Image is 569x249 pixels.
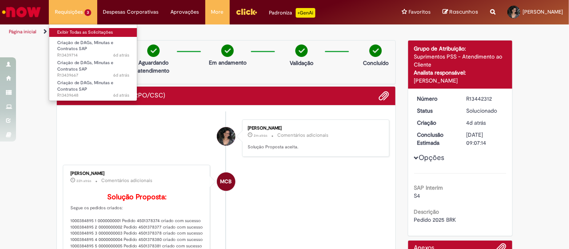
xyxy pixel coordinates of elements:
[411,119,461,127] dt: Criação
[449,8,478,16] span: Rascunhos
[466,95,503,103] div: R13442312
[369,45,382,57] img: check-circle-green.png
[254,133,267,138] time: 28/08/2025 09:06:04
[70,171,204,176] div: [PERSON_NAME]
[49,38,137,56] a: Aberto R13439714 : Criação de DAGs, Minutas e Contratos SAP
[134,59,173,75] p: Aguardando atendimento
[411,131,461,147] dt: Conclusão Estimada
[57,60,113,72] span: Criação de DAGs, Minutas e Contratos SAP
[113,72,129,78] time: 22/08/2025 12:10:30
[103,8,159,16] span: Despesas Corporativas
[211,8,224,16] span: More
[147,45,160,57] img: check-circle-green.png
[49,59,137,76] a: Aberto R13439667 : Criação de DAGs, Minutas e Contratos SAP
[221,45,234,57] img: check-circle-green.png
[57,80,113,92] span: Criação de DAGs, Minutas e Contratos SAP
[57,92,129,99] span: R13439648
[277,132,329,139] small: Comentários adicionais
[171,8,199,16] span: Aprovações
[466,119,503,127] div: 24/08/2025 12:26:38
[9,28,36,35] a: Página inicial
[49,28,137,37] a: Exibir Todas as Solicitações
[6,24,373,39] ul: Trilhas de página
[76,178,91,183] span: 22h atrás
[379,91,389,101] button: Adicionar anexos
[295,45,308,57] img: check-circle-green.png
[101,177,152,184] small: Comentários adicionais
[409,8,431,16] span: Favoritos
[76,178,91,183] time: 27/08/2025 11:27:08
[363,59,389,67] p: Concluído
[49,24,137,101] ul: Requisições
[248,144,381,150] p: Solução Proposta aceita.
[290,59,313,67] p: Validação
[209,59,246,67] p: Em andamento
[414,216,457,223] span: Pedido 2025 BRK
[57,72,129,79] span: R13439667
[269,8,315,18] div: Padroniza
[466,119,486,126] span: 4d atrás
[49,79,137,96] a: Aberto R13439648 : Criação de DAGs, Minutas e Contratos SAP
[443,8,478,16] a: Rascunhos
[113,92,129,98] span: 6d atrás
[236,6,257,18] img: click_logo_yellow_360x200.png
[296,8,315,18] p: +GenAi
[113,92,129,98] time: 22/08/2025 12:05:36
[414,208,439,215] b: Descrição
[55,8,83,16] span: Requisições
[84,9,91,16] span: 3
[414,45,507,53] div: Grupo de Atribuição:
[57,52,129,59] span: R13439714
[466,131,503,147] div: [DATE] 09:07:14
[220,172,232,191] span: MCB
[254,133,267,138] span: 2m atrás
[414,77,507,85] div: [PERSON_NAME]
[113,52,129,58] span: 6d atrás
[411,107,461,115] dt: Status
[414,53,507,69] div: Suprimentos PSS - Atendimento ao Cliente
[414,184,443,191] b: SAP Interim
[466,119,486,126] time: 24/08/2025 12:26:38
[1,4,42,20] img: ServiceNow
[217,172,235,191] div: Mariane Cega Bianchessi
[414,192,421,199] span: S4
[523,8,563,15] span: [PERSON_NAME]
[248,126,381,131] div: [PERSON_NAME]
[113,72,129,78] span: 6d atrás
[411,95,461,103] dt: Número
[466,107,503,115] div: Solucionado
[57,40,113,52] span: Criação de DAGs, Minutas e Contratos SAP
[113,52,129,58] time: 22/08/2025 12:24:12
[414,69,507,77] div: Analista responsável:
[107,192,166,202] b: Solução Proposta:
[217,127,235,146] div: Déborah Rachid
